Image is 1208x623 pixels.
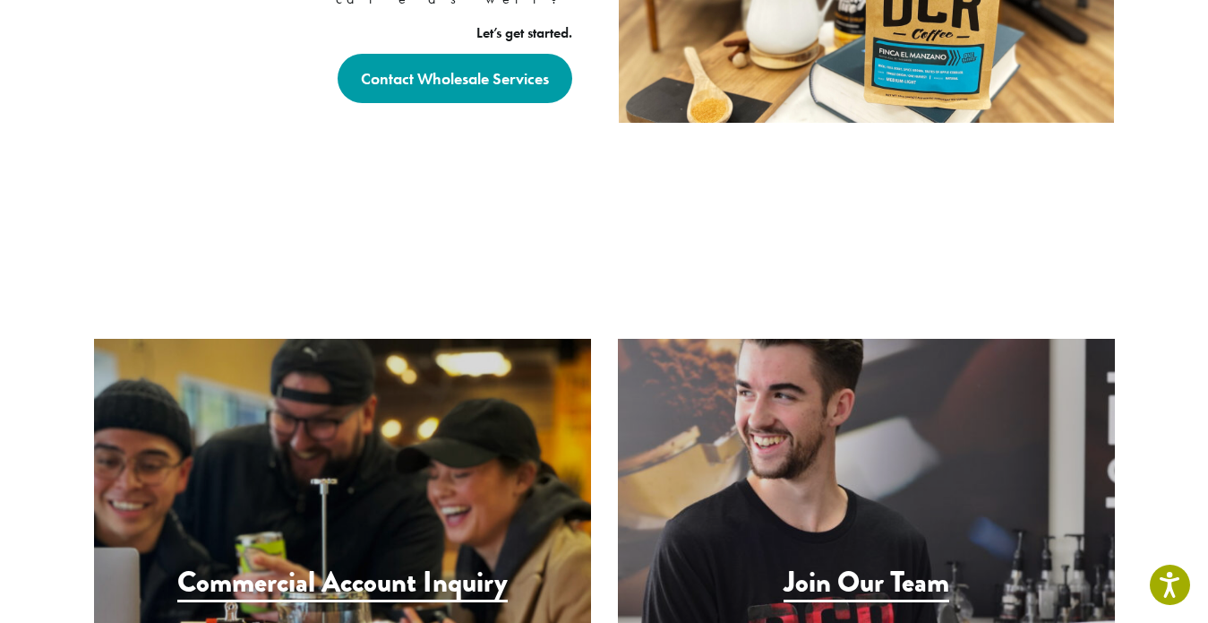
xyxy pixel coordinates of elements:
h3: Commercial Account Inquiry [177,566,508,602]
h3: Join Our Team [784,566,949,602]
a: Contact Wholesale Services [338,54,572,103]
strong: Contact Wholesale Services [361,68,549,89]
strong: Let’s get started. [476,23,572,42]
